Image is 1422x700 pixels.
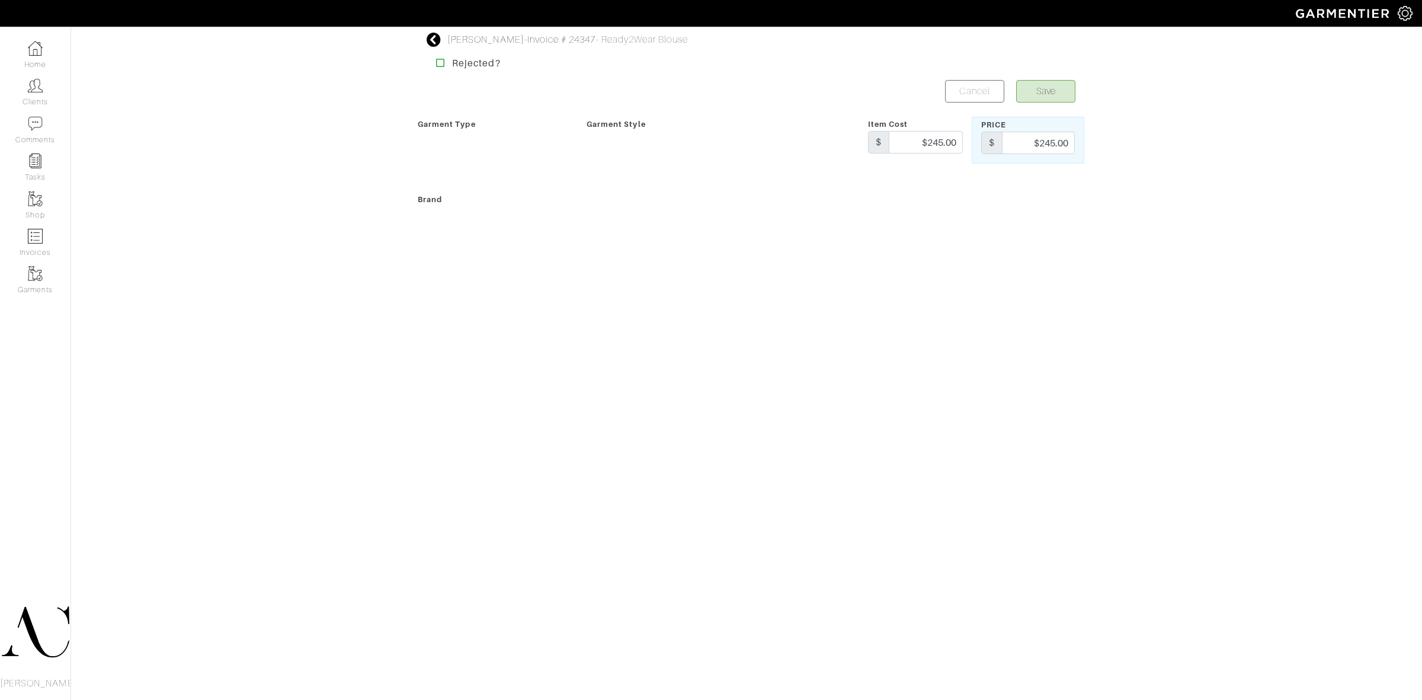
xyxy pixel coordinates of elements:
[28,229,43,244] img: orders-icon-0abe47150d42831381b5fb84f609e132dff9fe21cb692f30cb5eec754e2cba89.png
[868,120,908,129] span: Item Cost
[28,116,43,131] img: comment-icon-a0a6a9ef722e966f86d9cbdc48e553b5cf19dbc54f86b18d962a5391bc8f6eb6.png
[1016,80,1075,103] button: Save
[1398,6,1413,21] img: gear-icon-white-bd11855cb880d31180b6d7d6211b90ccbf57a29d726f0c71d8c61bd08dd39cc2.png
[447,34,524,45] a: [PERSON_NAME]
[981,120,1006,129] span: Price
[868,131,889,154] div: $
[945,80,1004,103] a: Cancel
[1290,3,1398,24] img: garmentier-logo-header-white-b43fb05a5012e4ada735d5af1a66efaba907eab6374d6393d1fbf88cb4ef424d.png
[587,120,646,129] span: Garment Style
[418,195,442,204] span: Brand
[981,132,1003,154] div: $
[447,33,688,47] div: - - Ready2Wear Blouse
[28,154,43,168] img: reminder-icon-8004d30b9f0a5d33ae49ab947aed9ed385cf756f9e5892f1edd6e32f2345188e.png
[28,41,43,56] img: dashboard-icon-dbcd8f5a0b271acd01030246c82b418ddd0df26cd7fceb0bd07c9910d44c42f6.png
[28,266,43,281] img: garments-icon-b7da505a4dc4fd61783c78ac3ca0ef83fa9d6f193b1c9dc38574b1d14d53ca28.png
[28,78,43,93] img: clients-icon-6bae9207a08558b7cb47a8932f037763ab4055f8c8b6bfacd5dc20c3e0201464.png
[418,120,476,129] span: Garment Type
[28,191,43,206] img: garments-icon-b7da505a4dc4fd61783c78ac3ca0ef83fa9d6f193b1c9dc38574b1d14d53ca28.png
[527,34,596,45] a: Invoice # 24347
[452,57,500,69] strong: Rejected?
